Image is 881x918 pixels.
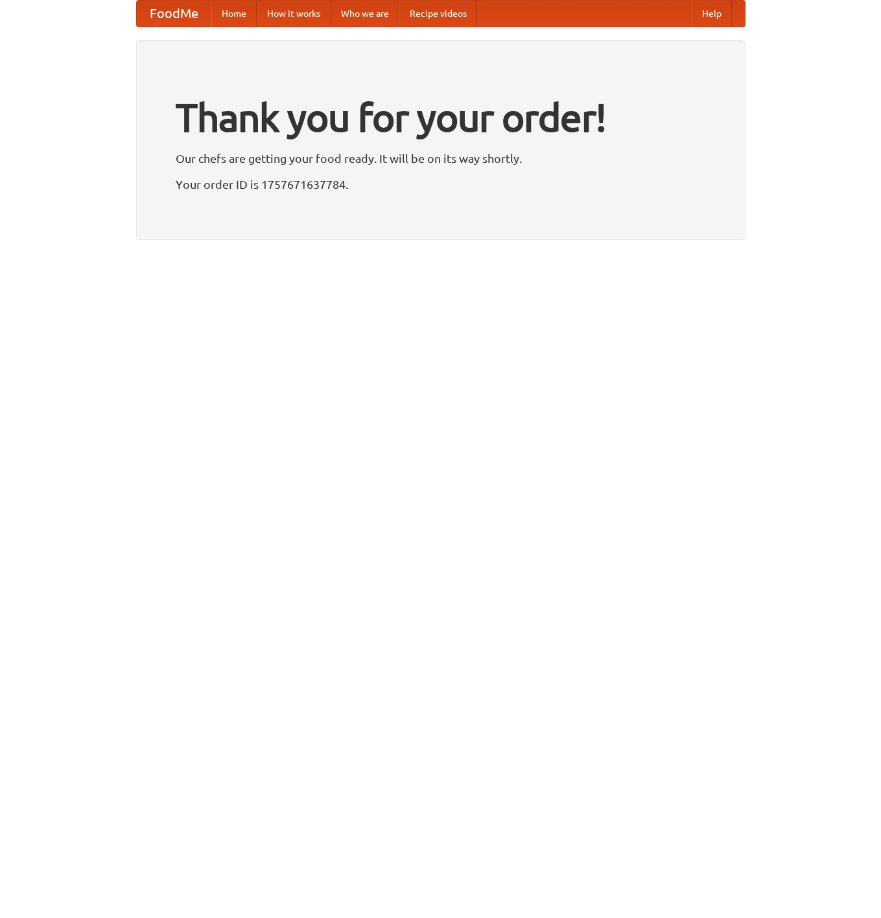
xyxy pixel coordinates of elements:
a: FoodMe [137,1,211,27]
p: Our chefs are getting your food ready. It will be on its way shortly. [176,149,706,168]
p: Your order ID is 1757671637784. [176,175,706,194]
a: Who we are [331,1,399,27]
a: Help [692,1,732,27]
h1: Thank you for your order! [176,86,706,149]
a: Recipe videos [399,1,477,27]
a: How it works [257,1,331,27]
a: Home [211,1,257,27]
